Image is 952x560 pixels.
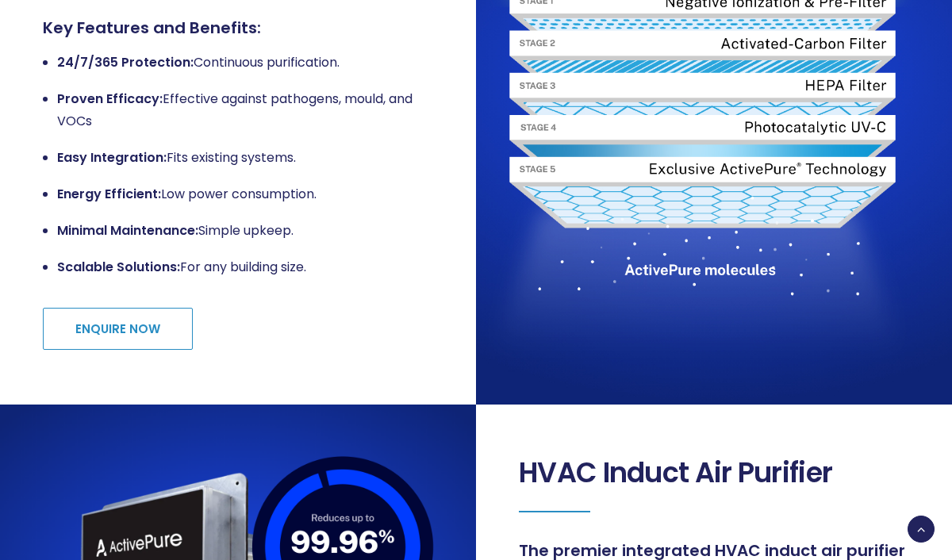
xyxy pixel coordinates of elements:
[57,220,433,242] p: Simple upkeep.
[57,258,180,276] strong: Scalable Solutions:
[57,52,433,74] p: Continuous purification.
[43,308,193,350] a: ENQUIRE NOW
[57,53,194,71] strong: 24/7/365 Protection:
[57,88,433,132] p: Effective against pathogens, mould, and VOCs
[57,221,198,240] strong: Minimal Maintenance:
[57,183,433,205] p: Low power consumption.
[519,456,832,489] span: HVAC Induct Air Purifier
[57,256,433,278] p: For any building size.
[57,185,161,203] strong: Energy Efficient:
[57,148,167,167] strong: Easy Integration:
[847,455,930,538] iframe: Chatbot
[57,90,163,108] strong: Proven Efficacy:
[57,147,433,169] p: Fits existing systems.
[43,17,261,39] strong: Key Features and Benefits:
